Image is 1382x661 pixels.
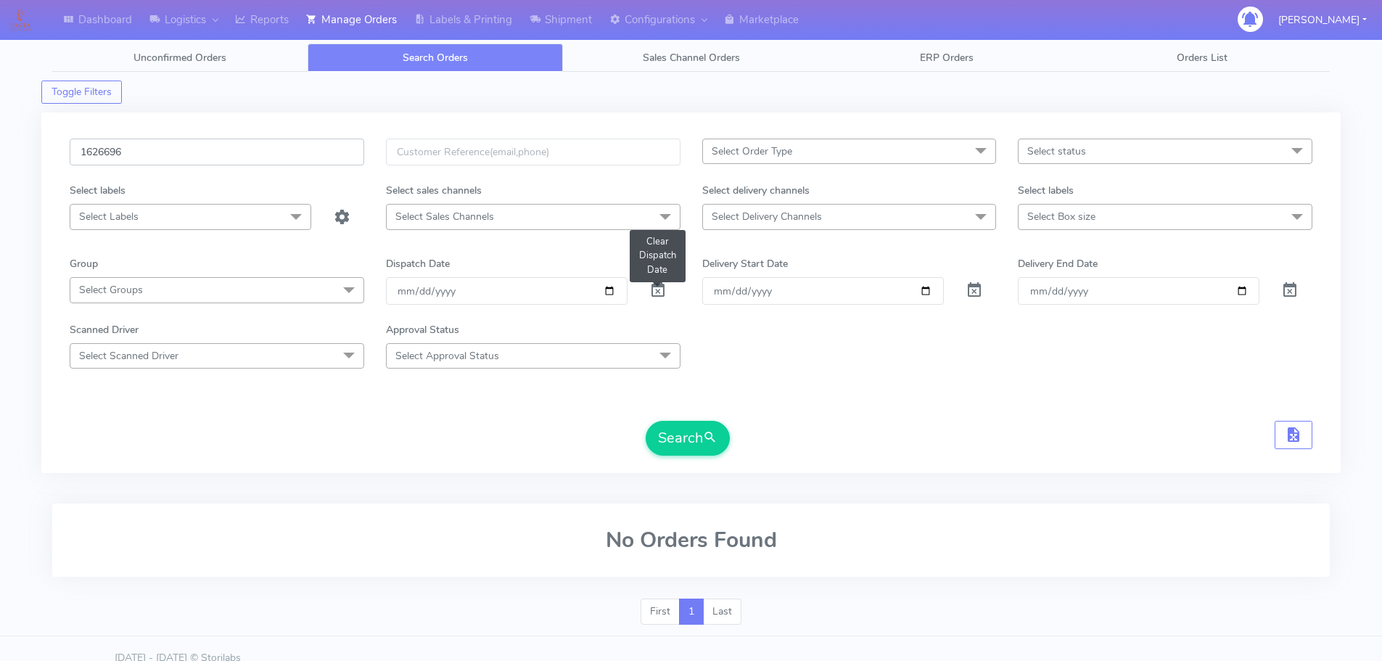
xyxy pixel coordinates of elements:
label: Scanned Driver [70,322,139,337]
input: Order Id [70,139,364,165]
label: Select delivery channels [702,183,810,198]
label: Delivery End Date [1018,256,1098,271]
span: Select Sales Channels [395,210,494,223]
span: Select Box size [1027,210,1095,223]
span: Select Scanned Driver [79,349,178,363]
button: [PERSON_NAME] [1267,5,1378,35]
label: Select labels [1018,183,1074,198]
label: Select sales channels [386,183,482,198]
button: Search [646,421,730,456]
button: Toggle Filters [41,81,122,104]
span: Sales Channel Orders [643,51,740,65]
span: Select Delivery Channels [712,210,822,223]
span: ERP Orders [920,51,974,65]
span: Unconfirmed Orders [133,51,226,65]
span: Search Orders [403,51,468,65]
input: Customer Reference(email,phone) [386,139,680,165]
label: Select labels [70,183,126,198]
label: Group [70,256,98,271]
ul: Tabs [52,44,1330,72]
label: Approval Status [386,322,459,337]
label: Dispatch Date [386,256,450,271]
span: Select Order Type [712,144,792,158]
span: Select status [1027,144,1086,158]
span: Select Groups [79,283,143,297]
span: Select Labels [79,210,139,223]
span: Select Approval Status [395,349,499,363]
h2: No Orders Found [70,528,1312,552]
a: 1 [679,599,704,625]
label: Delivery Start Date [702,256,788,271]
span: Orders List [1177,51,1227,65]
